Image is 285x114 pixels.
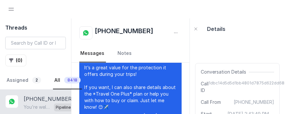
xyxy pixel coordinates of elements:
span: Conversation Details [201,69,249,75]
p: Details [207,25,225,33]
span: [PHONE_NUMBER] [234,99,274,105]
p: Pipeline Assistant 1 - General Greeting Assistant [56,104,82,111]
p: The *30 Sundays Travel One* plan costs ₹499 for the coverage period. It’s a great value for the p... [85,45,177,110]
a: All8418 [53,72,82,89]
span: Call From [201,99,221,105]
a: Messages [79,45,106,62]
span: 8418 [64,77,81,83]
span: Call ID [201,80,209,94]
a: Notes [117,45,133,62]
a: Assigned2 [5,72,42,89]
button: Open navigation [5,3,17,15]
nav: Tabs [79,45,182,62]
h2: Threads [5,24,66,32]
span: 2 [32,77,41,83]
input: Search by Call ID or Phone Number [5,37,66,49]
h2: [PHONE_NUMBER] [95,26,154,39]
p: [PHONE_NUMBER] [24,95,74,103]
nav: Tabs [5,72,66,89]
p: You’re welcome! 😊 If you have any more questions about your plan or anything else, just ping me h... [24,104,51,110]
button: (0) [5,55,26,66]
